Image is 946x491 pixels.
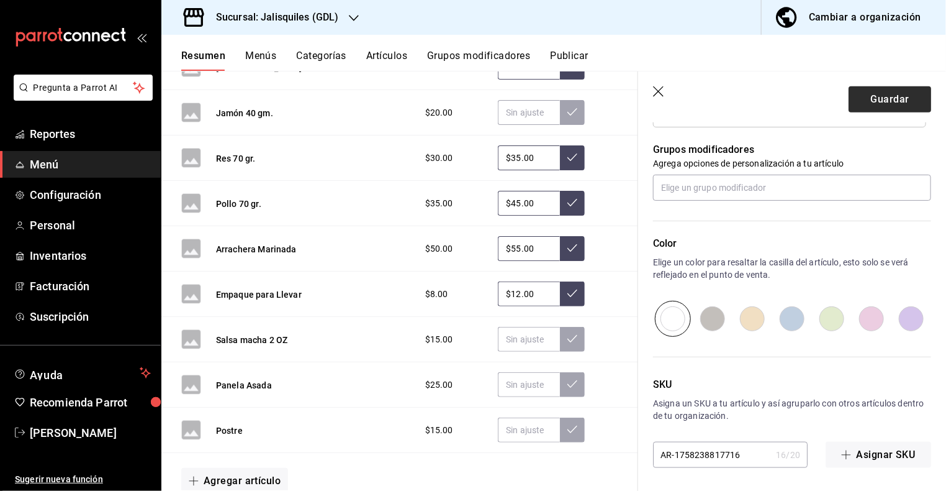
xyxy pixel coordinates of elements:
[849,86,931,112] button: Guardar
[425,333,453,346] span: $15.00
[653,175,931,201] input: Elige un grupo modificador
[498,282,560,306] input: Sin ajuste
[498,418,560,443] input: Sin ajuste
[206,10,339,25] h3: Sucursal: Jalisquiles (GDL)
[425,424,453,437] span: $15.00
[653,397,931,422] p: Asigna un SKU a tu artículo y así agruparlo con otros artículos dentro de tu organización.
[498,236,560,261] input: Sin ajuste
[425,379,453,392] span: $25.00
[216,198,261,210] button: Pollo 70 gr.
[776,449,800,461] div: 16 / 20
[498,327,560,352] input: Sin ajuste
[216,379,272,392] button: Panela Asada
[30,365,135,380] span: Ayuda
[30,424,151,441] span: [PERSON_NAME]
[30,278,151,295] span: Facturación
[216,152,256,165] button: Res 70 gr.
[30,156,151,173] span: Menú
[9,90,153,103] a: Pregunta a Parrot AI
[653,236,931,251] p: Color
[425,197,453,210] span: $35.00
[216,424,243,437] button: Postre
[30,126,151,142] span: Reportes
[498,100,560,125] input: Sin ajuste
[498,372,560,397] input: Sin ajuste
[181,50,225,71] button: Resumen
[498,191,560,216] input: Sin ajuste
[30,186,151,203] span: Configuración
[30,247,151,264] span: Inventarios
[425,152,453,165] span: $30.00
[216,107,273,119] button: Jamón 40 gm.
[809,9,921,26] div: Cambiar a organización
[826,442,931,468] button: Asignar SKU
[245,50,276,71] button: Menús
[425,106,453,119] span: $20.00
[498,145,560,170] input: Sin ajuste
[216,288,302,301] button: Empaque para Llevar
[653,256,931,281] p: Elige un color para resaltar la casilla del artículo, esto solo se verá reflejado en el punto de ...
[34,81,133,94] span: Pregunta a Parrot AI
[15,473,151,486] span: Sugerir nueva función
[427,50,530,71] button: Grupos modificadores
[366,50,407,71] button: Artículos
[181,50,946,71] div: navigation tabs
[30,394,151,411] span: Recomienda Parrot
[216,334,287,346] button: Salsa macha 2 OZ
[653,377,931,392] p: SKU
[137,32,146,42] button: open_drawer_menu
[425,242,453,255] span: $50.00
[425,288,448,301] span: $8.00
[30,308,151,325] span: Suscripción
[14,75,153,101] button: Pregunta a Parrot AI
[653,142,931,157] p: Grupos modificadores
[30,217,151,234] span: Personal
[297,50,347,71] button: Categorías
[216,243,297,255] button: Arrachera Marinada
[550,50,588,71] button: Publicar
[653,157,931,170] p: Agrega opciones de personalización a tu artículo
